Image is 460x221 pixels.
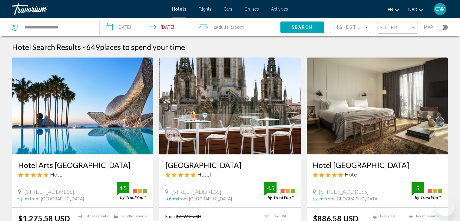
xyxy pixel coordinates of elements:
[432,3,448,15] button: User Menu
[424,23,433,31] span: Map
[264,184,276,192] div: 4.5
[264,182,295,200] img: trustyou-badge.svg
[388,7,393,12] span: en
[100,42,185,51] span: places to spend your time
[370,214,406,219] li: Breakfast
[229,23,244,31] span: , 1
[165,160,294,170] a: [GEOGRAPHIC_DATA]
[165,214,175,219] span: From
[100,18,193,36] button: Check-in date: Jan 29, 2026 Check-out date: Feb 1, 2026
[213,23,229,31] span: 2
[244,7,259,12] a: Cruises
[216,25,229,30] span: Adults
[18,196,30,201] span: 1.5 mi
[18,171,147,178] div: 5 star Hotel
[408,7,417,12] span: USD
[172,7,186,12] a: Hotels
[333,25,369,30] mat-select: Sort by
[12,42,81,51] h1: Hotel Search Results
[292,25,313,30] span: Search
[50,171,64,178] span: Hotel
[75,214,111,219] li: Fitness Center
[388,5,399,14] button: Change language
[406,214,442,219] li: Room Service
[117,182,147,200] img: trustyou-badge.svg
[82,42,85,51] span: -
[171,188,221,195] span: [STREET_ADDRESS]
[280,21,324,33] button: Search
[377,22,418,34] button: Filter
[178,196,232,201] span: from [GEOGRAPHIC_DATA]
[319,188,369,195] span: [STREET_ADDRESS]
[12,58,153,154] img: Hotel image
[324,196,379,201] span: from [GEOGRAPHIC_DATA]
[198,7,211,12] a: Flights
[408,5,423,14] button: Change currency
[412,184,424,192] div: 5
[412,182,442,200] img: trustyou-badge.svg
[165,171,294,178] div: 5 star Hotel
[197,171,211,178] span: Hotel
[271,7,288,12] a: Activities
[18,160,147,170] a: Hotel Arts [GEOGRAPHIC_DATA]
[223,7,232,12] a: Cars
[435,6,445,12] span: CW
[433,25,448,30] button: Toggle map
[313,171,442,178] div: 5 star Hotel
[111,214,147,219] li: Shuttle Service
[193,18,280,36] button: Travelers: 2 adults, 0 children
[86,42,185,51] h2: 649
[159,58,300,154] img: Hotel image
[117,184,129,192] div: 4.5
[345,171,359,178] span: Hotel
[30,196,84,201] span: from [GEOGRAPHIC_DATA]
[261,214,295,219] li: Free WiFi
[436,197,455,216] iframe: Button to launch messaging window
[233,25,244,30] span: Room
[313,196,324,201] span: 1.2 mi
[176,214,201,219] del: $777.13 USD
[333,25,402,30] span: Highest Quality Rating
[380,25,398,30] span: Filter
[313,160,442,170] a: Hotel [GEOGRAPHIC_DATA]
[24,188,74,195] span: [STREET_ADDRESS]
[165,196,178,201] span: 0.6 mi
[307,58,448,154] img: Hotel image
[12,3,166,15] a: Travorium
